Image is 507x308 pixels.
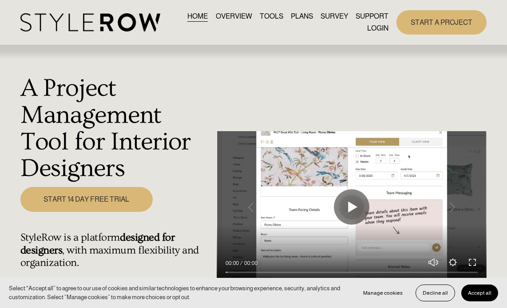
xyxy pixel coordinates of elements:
[9,284,348,302] p: Select “Accept all” to agree to our use of cookies and similar technologies to enhance your brows...
[226,259,241,268] div: Current time
[241,259,260,268] div: Duration
[416,285,455,301] button: Decline all
[468,290,491,296] span: Accept all
[216,10,252,22] a: OVERVIEW
[334,189,369,225] button: Play
[423,290,448,296] span: Decline all
[20,13,160,31] img: StyleRow
[356,11,388,22] span: SUPPORT
[356,285,409,301] button: Manage cookies
[356,10,388,22] a: folder dropdown
[291,10,313,22] a: PLANS
[20,187,153,212] a: START 14 DAY FREE TRIAL
[367,23,388,35] a: LOGIN
[461,285,498,301] button: Accept all
[396,10,487,35] a: START A PROJECT
[20,75,212,182] h1: A Project Management Tool for Interior Designers
[226,269,478,275] input: Seek
[187,10,208,22] a: HOME
[20,231,212,269] h4: StyleRow is a platform , with maximum flexibility and organization.
[363,290,403,296] span: Manage cookies
[321,10,348,22] a: SURVEY
[20,231,177,256] strong: designed for designers
[260,10,283,22] a: TOOLS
